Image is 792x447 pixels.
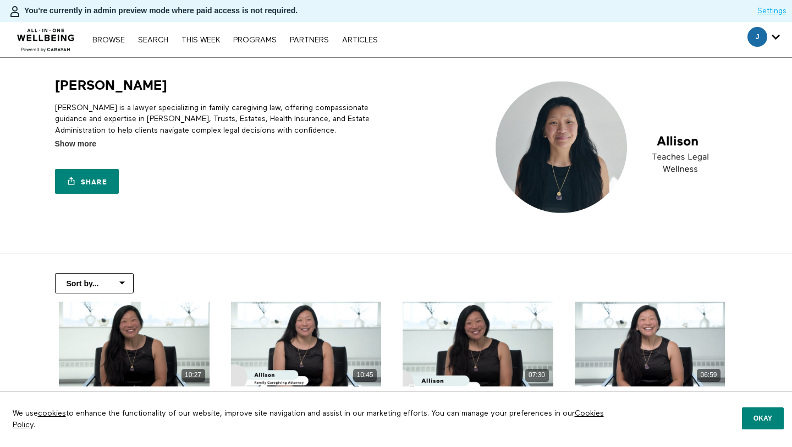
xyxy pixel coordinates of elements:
a: Search [133,36,174,44]
div: Secondary [739,22,788,57]
a: Settings [757,6,787,17]
a: 5 Min Guardianship & Parental Rights Under A Will 06:59 [575,302,725,386]
a: Browse [87,36,130,44]
div: 10:45 [353,369,377,381]
div: 06:59 [697,369,721,381]
img: Allison [488,77,738,217]
a: Share [55,169,119,194]
div: 10:27 [182,369,205,381]
a: 10 Min How To Prepare For Initial Consultation 10:27 [59,302,210,386]
img: person-bdfc0eaa9744423c596e6e1c01710c89950b1dff7c83b5d61d716cfd8139584f.svg [8,5,21,18]
a: 10 Min Why Everyone Needs A Will & Trust 10:45 [231,302,382,386]
div: 07:30 [525,369,549,381]
a: 10 Min Confidentiality & Your Legal Rights 07:30 [403,302,553,386]
h1: [PERSON_NAME] [55,77,167,94]
a: cookies [38,410,66,417]
p: [PERSON_NAME] is a lawyer specializing in family caregiving law, offering compassionate guidance ... [55,102,392,136]
span: Show more [55,138,96,150]
nav: Primary [87,34,383,45]
button: Okay [742,407,784,429]
a: PARTNERS [284,36,334,44]
img: CARAVAN [13,20,79,53]
a: THIS WEEK [176,36,226,44]
a: ARTICLES [337,36,383,44]
a: PROGRAMS [228,36,282,44]
p: We use to enhance the functionality of our website, improve site navigation and assist in our mar... [4,400,621,439]
a: Cookies Policy [13,410,604,428]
